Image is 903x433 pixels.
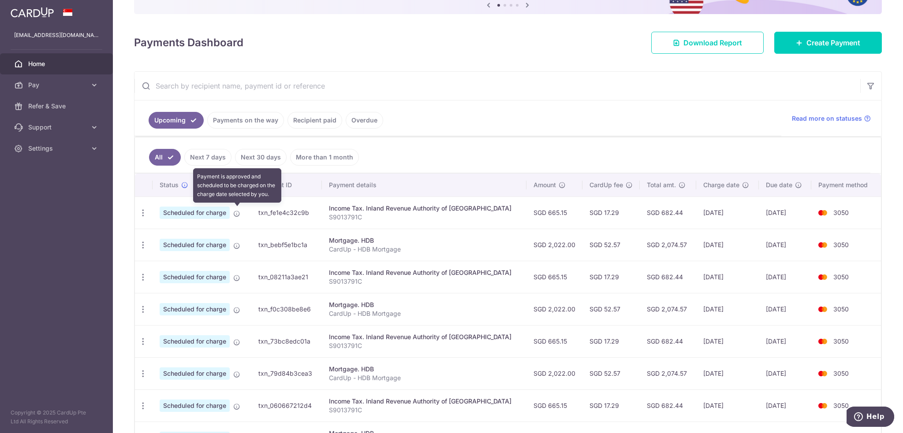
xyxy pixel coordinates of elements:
td: SGD 17.29 [582,196,640,229]
img: Bank Card [814,207,832,218]
div: Income Tax. Inland Revenue Authority of [GEOGRAPHIC_DATA] [329,333,519,341]
td: [DATE] [759,229,811,261]
td: [DATE] [696,389,759,422]
td: SGD 682.44 [640,325,696,357]
span: 3050 [833,241,849,248]
td: [DATE] [696,196,759,229]
span: Help [20,6,38,14]
td: SGD 52.57 [582,357,640,389]
span: Read more on statuses [792,114,862,123]
td: [DATE] [759,261,811,293]
td: [DATE] [696,229,759,261]
th: Payment method [811,174,881,196]
img: CardUp [11,7,54,18]
td: txn_08211a3ae21 [251,261,322,293]
div: Payment is approved and scheduled to be charged on the charge date selected by you. [193,168,281,203]
td: SGD 2,074.57 [640,229,696,261]
a: Next 7 days [184,149,231,166]
td: SGD 17.29 [582,325,640,357]
td: txn_060667212d4 [251,389,322,422]
span: Support [28,123,86,132]
span: Download Report [683,37,742,48]
span: Scheduled for charge [160,207,230,219]
img: Bank Card [814,368,832,379]
p: CardUp - HDB Mortgage [329,374,519,382]
div: Mortgage. HDB [329,236,519,245]
a: Recipient paid [287,112,342,129]
th: Payment details [322,174,526,196]
td: txn_bebf5e1bc1a [251,229,322,261]
td: SGD 682.44 [640,196,696,229]
a: Create Payment [774,32,882,54]
td: SGD 2,022.00 [526,229,582,261]
a: Overdue [346,112,383,129]
a: Upcoming [149,112,204,129]
span: Status [160,181,179,189]
p: S9013791C [329,341,519,350]
td: SGD 665.15 [526,196,582,229]
td: txn_79d84b3cea3 [251,357,322,389]
td: [DATE] [696,325,759,357]
span: Create Payment [806,37,860,48]
td: SGD 52.57 [582,229,640,261]
p: S9013791C [329,277,519,286]
td: [DATE] [759,325,811,357]
span: Settings [28,144,86,153]
td: txn_f0c308be8e6 [251,293,322,325]
div: Mortgage. HDB [329,300,519,309]
p: CardUp - HDB Mortgage [329,309,519,318]
span: Scheduled for charge [160,335,230,348]
td: SGD 682.44 [640,261,696,293]
p: S9013791C [329,213,519,222]
h4: Payments Dashboard [134,35,243,51]
img: Bank Card [814,336,832,347]
span: CardUp fee [590,181,623,189]
span: Refer & Save [28,102,86,111]
span: Scheduled for charge [160,303,230,315]
input: Search by recipient name, payment id or reference [134,72,860,100]
td: SGD 665.15 [526,325,582,357]
span: Total amt. [647,181,676,189]
img: Bank Card [814,304,832,315]
td: SGD 17.29 [582,389,640,422]
td: [DATE] [696,261,759,293]
span: 3050 [833,273,849,281]
div: Income Tax. Inland Revenue Authority of [GEOGRAPHIC_DATA] [329,268,519,277]
span: Scheduled for charge [160,400,230,412]
img: Bank Card [814,272,832,282]
div: Mortgage. HDB [329,365,519,374]
a: Read more on statuses [792,114,871,123]
td: [DATE] [696,293,759,325]
p: CardUp - HDB Mortgage [329,245,519,254]
td: SGD 682.44 [640,389,696,422]
td: SGD 52.57 [582,293,640,325]
span: Charge date [703,181,739,189]
td: SGD 17.29 [582,261,640,293]
td: [DATE] [759,196,811,229]
td: [DATE] [759,293,811,325]
span: 3050 [833,209,849,216]
td: txn_fe1e4c32c9b [251,196,322,229]
td: [DATE] [696,357,759,389]
img: Bank Card [814,400,832,411]
span: Home [28,59,86,68]
span: 3050 [833,337,849,345]
a: Download Report [651,32,764,54]
a: Next 30 days [235,149,287,166]
a: All [149,149,181,166]
span: Scheduled for charge [160,271,230,283]
td: txn_73bc8edc01a [251,325,322,357]
span: 3050 [833,402,849,409]
td: SGD 2,022.00 [526,357,582,389]
td: [DATE] [759,389,811,422]
td: SGD 2,022.00 [526,293,582,325]
div: Income Tax. Inland Revenue Authority of [GEOGRAPHIC_DATA] [329,397,519,406]
span: Scheduled for charge [160,239,230,251]
span: Due date [766,181,792,189]
img: Bank Card [814,240,832,250]
th: Payment ID [251,174,322,196]
td: SGD 665.15 [526,389,582,422]
span: 3050 [833,370,849,377]
div: Income Tax. Inland Revenue Authority of [GEOGRAPHIC_DATA] [329,204,519,213]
